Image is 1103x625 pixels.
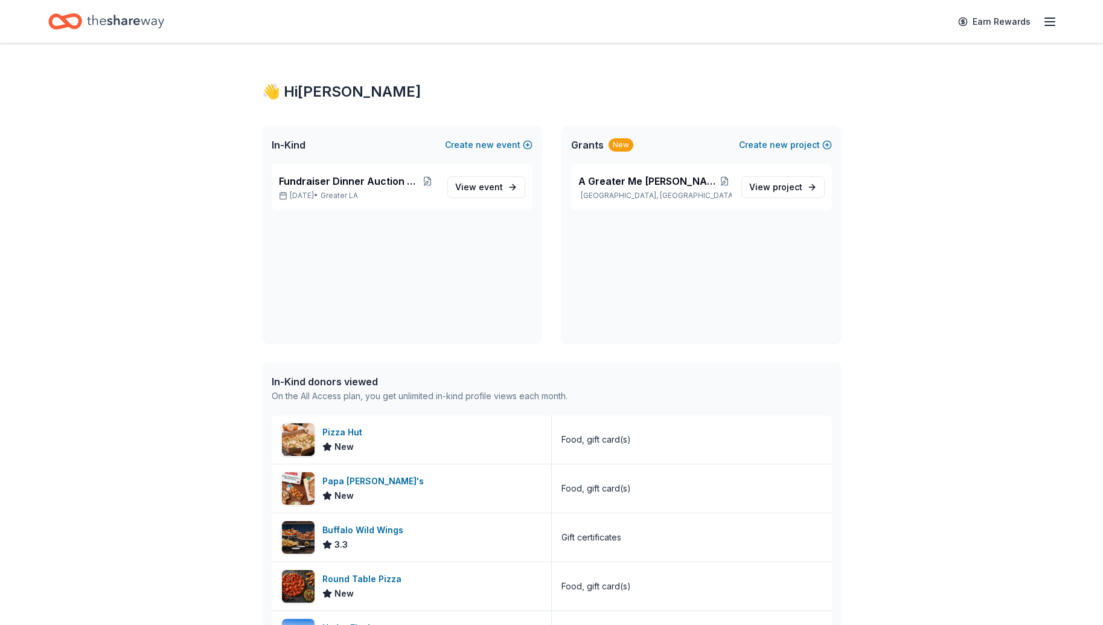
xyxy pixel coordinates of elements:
div: Food, gift card(s) [561,432,631,447]
span: new [476,138,494,152]
img: Image for Round Table Pizza [282,570,315,603]
a: View project [741,176,825,198]
span: New [334,440,354,454]
span: project [773,182,802,192]
img: Image for Buffalo Wild Wings [282,521,315,554]
span: Grants [571,138,604,152]
button: Createnewproject [739,138,832,152]
span: Greater LA [321,191,358,200]
span: 3.3 [334,537,348,552]
span: event [479,182,503,192]
a: View event [447,176,525,198]
span: View [749,180,802,194]
span: New [334,586,354,601]
div: Papa [PERSON_NAME]'s [322,474,429,489]
div: Food, gift card(s) [561,579,631,594]
div: New [609,138,633,152]
span: Fundraiser Dinner Auction & Raffle [279,174,418,188]
div: 👋 Hi [PERSON_NAME] [262,82,842,101]
div: Gift certificates [561,530,621,545]
div: In-Kind donors viewed [272,374,567,389]
span: New [334,489,354,503]
div: Buffalo Wild Wings [322,523,408,537]
span: A Greater Me [PERSON_NAME] Youth Empowerment [578,174,718,188]
img: Image for Papa John's [282,472,315,505]
div: Pizza Hut [322,425,367,440]
p: [DATE] • [279,191,438,200]
a: Home [48,7,164,36]
span: In-Kind [272,138,305,152]
span: new [770,138,788,152]
span: View [455,180,503,194]
div: Food, gift card(s) [561,481,631,496]
a: Earn Rewards [951,11,1038,33]
button: Createnewevent [445,138,532,152]
div: On the All Access plan, you get unlimited in-kind profile views each month. [272,389,567,403]
p: [GEOGRAPHIC_DATA], [GEOGRAPHIC_DATA] [578,191,732,200]
img: Image for Pizza Hut [282,423,315,456]
div: Round Table Pizza [322,572,406,586]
